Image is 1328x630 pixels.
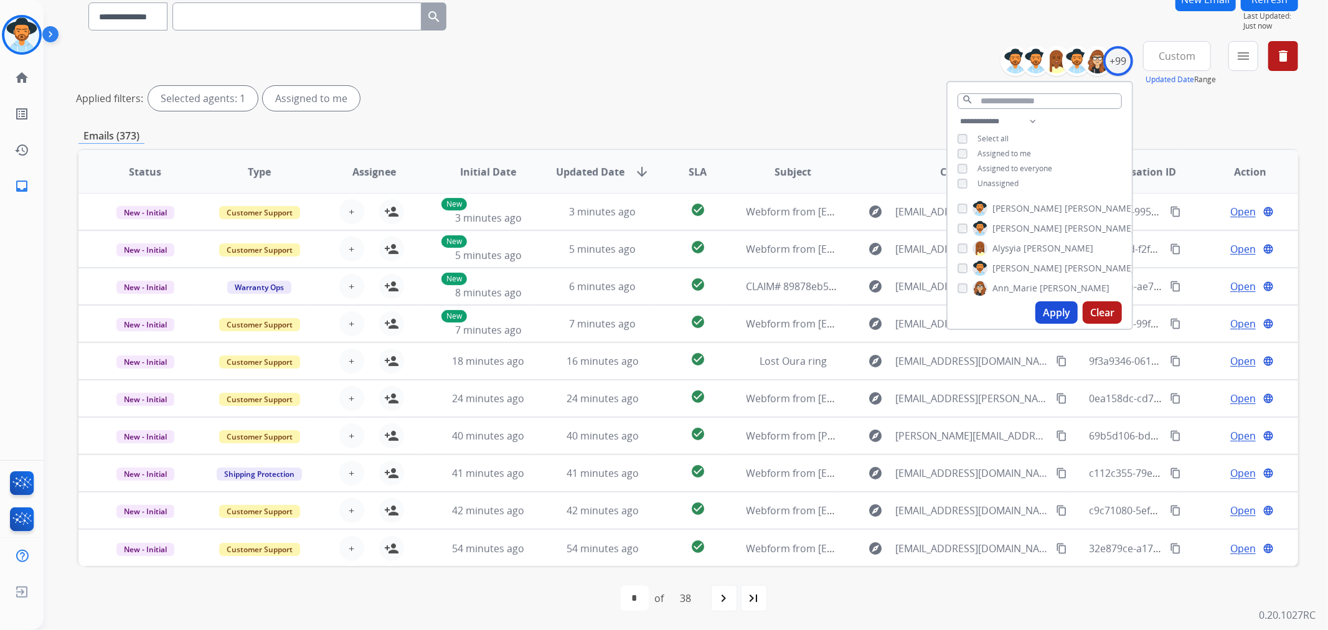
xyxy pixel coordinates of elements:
div: of [655,591,664,606]
span: 41 minutes ago [452,466,524,480]
mat-icon: explore [868,391,883,406]
mat-icon: person_add [384,204,399,219]
mat-icon: delete [1276,49,1291,63]
span: Unassigned [977,178,1019,189]
p: New [441,235,467,248]
span: 6 minutes ago [569,280,636,293]
button: Clear [1083,301,1122,324]
span: [PERSON_NAME] [992,262,1062,275]
mat-icon: person_add [384,428,399,443]
span: [EMAIL_ADDRESS][DOMAIN_NAME] [895,204,1048,219]
button: + [339,274,364,299]
span: Webform from [EMAIL_ADDRESS][DOMAIN_NAME] on [DATE] [746,466,1029,480]
mat-icon: content_copy [1056,543,1067,554]
div: Assigned to me [263,86,360,111]
mat-icon: content_copy [1170,543,1181,554]
span: 18 minutes ago [452,354,524,368]
mat-icon: person_add [384,503,399,518]
span: Open [1230,503,1256,518]
span: [PERSON_NAME] [992,202,1062,215]
span: Assigned to me [977,148,1031,159]
span: Subject [775,164,811,179]
span: 8 minutes ago [455,286,522,299]
span: Just now [1243,21,1298,31]
span: + [349,316,354,331]
span: Custom [1159,54,1195,59]
mat-icon: inbox [14,179,29,194]
span: + [349,466,354,481]
span: 42 minutes ago [452,504,524,517]
span: 7 minutes ago [569,317,636,331]
span: Lost Oura ring [760,354,827,368]
mat-icon: menu [1236,49,1251,63]
mat-icon: last_page [746,591,761,606]
span: Warranty Ops [227,281,291,294]
span: Customer Support [219,243,300,256]
mat-icon: person_add [384,316,399,331]
span: [PERSON_NAME] [992,222,1062,235]
span: Customer Support [219,505,300,518]
span: 7 minutes ago [455,323,522,337]
div: Selected agents: 1 [148,86,258,111]
mat-icon: explore [868,242,883,256]
span: 0ea158dc-cd79-4c1f-b6d6-bcd9e45ac61e [1090,392,1279,405]
span: [EMAIL_ADDRESS][PERSON_NAME][DOMAIN_NAME] [895,391,1048,406]
button: + [339,349,364,374]
p: New [441,310,467,322]
span: 69b5d106-bd16-46d2-bacc-432e12040b2b [1090,429,1285,443]
span: 5 minutes ago [455,248,522,262]
mat-icon: language [1263,243,1274,255]
span: [PERSON_NAME] [1040,282,1109,294]
span: Shipping Protection [217,468,302,481]
span: 24 minutes ago [452,392,524,405]
div: +99 [1103,46,1133,76]
mat-icon: check_circle [690,426,705,441]
mat-icon: explore [868,316,883,331]
span: New - Initial [116,468,174,481]
mat-icon: explore [868,204,883,219]
span: Webform from [EMAIL_ADDRESS][DOMAIN_NAME] on [DATE] [746,205,1029,219]
span: + [349,541,354,556]
span: Open [1230,242,1256,256]
span: Customer Support [219,393,300,406]
span: c9c71080-5efa-4a24-b105-20832d9004c8 [1090,504,1278,517]
p: Emails (373) [78,128,144,144]
mat-icon: person_add [384,541,399,556]
span: SLA [689,164,707,179]
mat-icon: person_add [384,354,399,369]
th: Action [1184,150,1298,194]
mat-icon: language [1263,318,1274,329]
span: Select all [977,133,1009,144]
button: + [339,311,364,336]
span: 54 minutes ago [567,542,639,555]
mat-icon: check_circle [690,314,705,329]
span: New - Initial [116,505,174,518]
span: Open [1230,391,1256,406]
span: 16 minutes ago [567,354,639,368]
span: Customer Support [219,318,300,331]
img: avatar [4,17,39,52]
mat-icon: language [1263,430,1274,441]
button: + [339,536,364,561]
span: 42 minutes ago [567,504,639,517]
mat-icon: check_circle [690,464,705,479]
mat-icon: content_copy [1170,430,1181,441]
mat-icon: language [1263,393,1274,404]
span: Updated Date [556,164,624,179]
span: 3 minutes ago [455,211,522,225]
mat-icon: language [1263,206,1274,217]
span: New - Initial [116,281,174,294]
span: Conversation ID [1096,164,1176,179]
mat-icon: content_copy [1056,468,1067,479]
span: Webform from [EMAIL_ADDRESS][PERSON_NAME][DOMAIN_NAME] on [DATE] [746,392,1106,405]
span: 54 minutes ago [452,542,524,555]
mat-icon: history [14,143,29,157]
mat-icon: content_copy [1056,355,1067,367]
mat-icon: check_circle [690,501,705,516]
span: Assignee [352,164,396,179]
mat-icon: content_copy [1170,355,1181,367]
mat-icon: language [1263,281,1274,292]
mat-icon: home [14,70,29,85]
span: Range [1146,74,1216,85]
mat-icon: check_circle [690,352,705,367]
